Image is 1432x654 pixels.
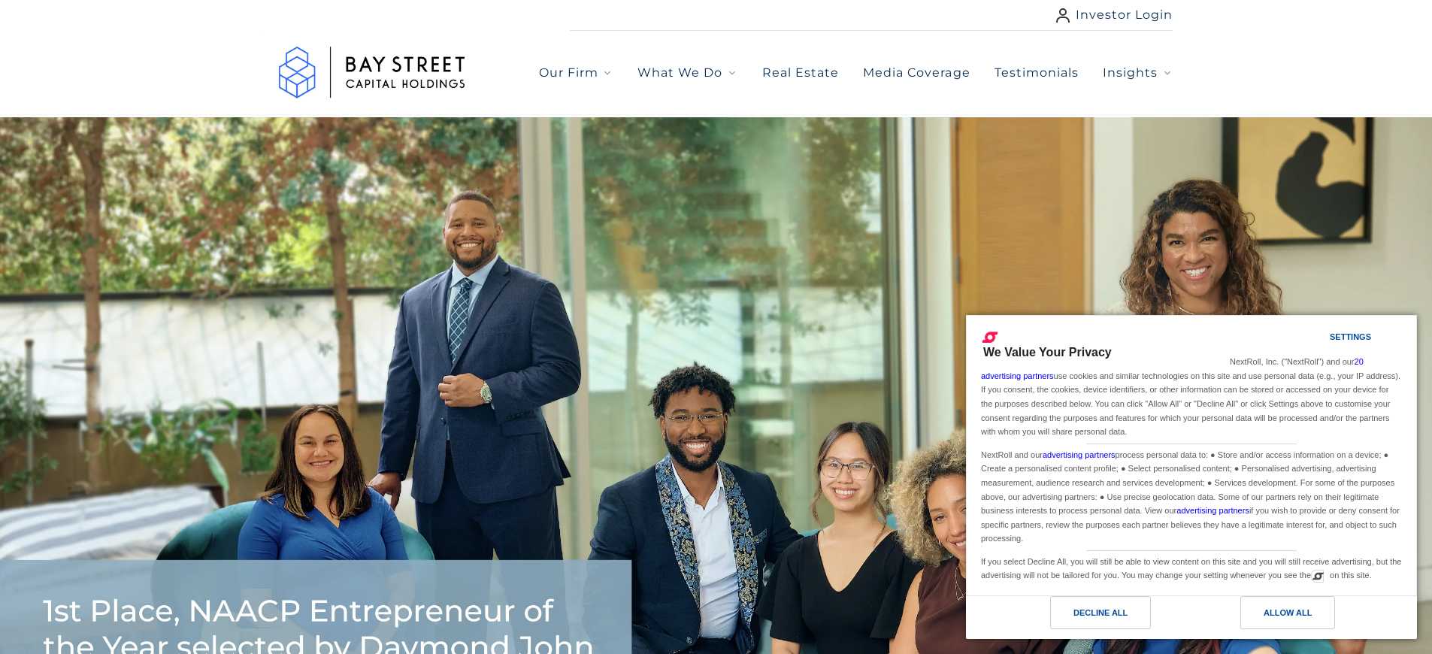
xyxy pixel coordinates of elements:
[1043,450,1116,459] a: advertising partners
[995,64,1079,82] a: Testimonials
[863,64,970,82] a: Media Coverage
[978,353,1405,440] div: NextRoll, Inc. ("NextRoll") and our use cookies and similar technologies on this site and use per...
[1264,604,1312,621] div: Allow All
[1176,506,1249,515] a: advertising partners
[637,64,737,82] button: What We Do
[259,31,485,114] a: Go to home page
[1056,8,1070,23] img: user icon
[1103,64,1158,82] span: Insights
[762,64,839,82] a: Real Estate
[259,31,485,114] img: Logo
[978,551,1405,584] div: If you select Decline All, you will still be able to view content on this site and you will still...
[637,64,722,82] span: What We Do
[978,444,1405,547] div: NextRoll and our process personal data to: ● Store and/or access information on a device; ● Creat...
[539,64,598,82] span: Our Firm
[1056,6,1173,24] a: Investor Login
[1103,64,1173,82] button: Insights
[981,357,1364,380] a: 20 advertising partners
[1073,604,1128,621] div: Decline All
[539,64,613,82] button: Our Firm
[983,346,1112,359] span: We Value Your Privacy
[975,596,1191,637] a: Decline All
[1191,596,1408,637] a: Allow All
[1303,325,1340,353] a: Settings
[1330,329,1371,345] div: Settings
